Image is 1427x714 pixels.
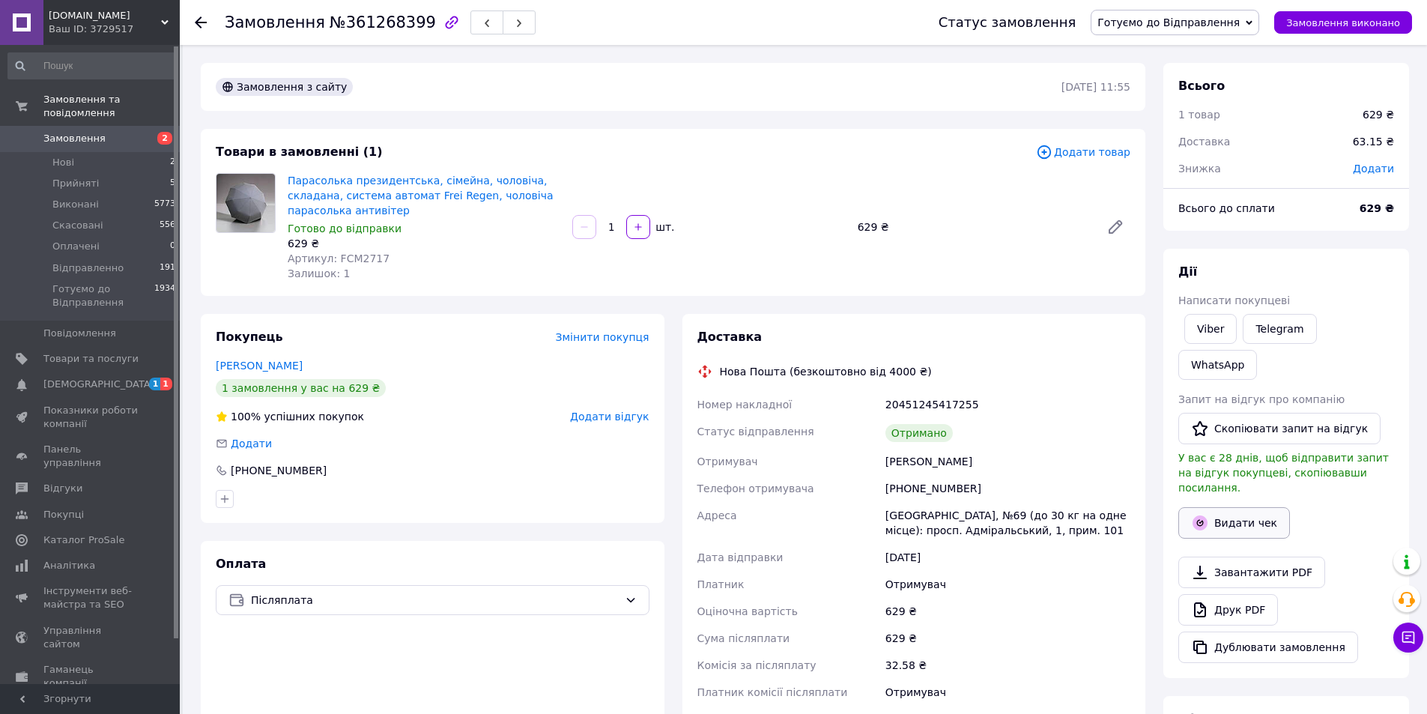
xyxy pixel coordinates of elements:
[216,330,283,344] span: Покупець
[697,551,784,563] span: Дата відправки
[1036,144,1130,160] span: Додати товар
[52,282,154,309] span: Готуємо до Відправлення
[170,240,175,253] span: 0
[43,663,139,690] span: Гаманець компанії
[1184,314,1237,344] a: Viber
[216,379,386,397] div: 1 замовлення у вас на 629 ₴
[882,475,1133,502] div: [PHONE_NUMBER]
[49,9,161,22] span: parasolka-ua.com.ua
[288,175,553,217] a: Парасолька президентська, сімейна, чоловіча, складана, система автомат Frei Regen, чоловіча парас...
[160,261,175,275] span: 191
[49,22,180,36] div: Ваш ID: 3729517
[1178,507,1290,539] button: Видати чек
[1061,81,1130,93] time: [DATE] 11:55
[697,330,763,344] span: Доставка
[1393,623,1423,653] button: Чат з покупцем
[154,198,175,211] span: 5773
[697,659,816,671] span: Комісія за післяплату
[7,52,177,79] input: Пошук
[1360,202,1394,214] b: 629 ₴
[1353,163,1394,175] span: Додати
[1100,212,1130,242] a: Редагувати
[170,177,175,190] span: 5
[1178,264,1197,279] span: Дії
[216,409,364,424] div: успішних покупок
[170,156,175,169] span: 2
[1363,107,1394,122] div: 629 ₴
[216,145,383,159] span: Товари в замовленні (1)
[216,174,275,232] img: Парасолька президентська, сімейна, чоловіча, складана, система автомат Frei Regen, чоловіча парас...
[556,331,649,343] span: Змінити покупця
[882,679,1133,706] div: Отримувач
[1344,125,1403,158] div: 63.15 ₴
[885,424,953,442] div: Отримано
[1178,557,1325,588] a: Завантажити PDF
[697,482,814,494] span: Телефон отримувача
[1178,594,1278,626] a: Друк PDF
[697,632,790,644] span: Сума післяплати
[697,456,758,468] span: Отримувач
[52,156,74,169] span: Нові
[288,252,390,264] span: Артикул: FCM2717
[697,509,737,521] span: Адреса
[225,13,325,31] span: Замовлення
[43,584,139,611] span: Інструменти веб-майстра та SEO
[43,624,139,651] span: Управління сайтом
[43,533,124,547] span: Каталог ProSale
[288,236,560,251] div: 629 ₴
[882,391,1133,418] div: 20451245417255
[1178,632,1358,663] button: Дублювати замовлення
[157,132,172,145] span: 2
[882,652,1133,679] div: 32.58 ₴
[52,261,124,275] span: Відправленно
[43,93,180,120] span: Замовлення та повідомлення
[882,448,1133,475] div: [PERSON_NAME]
[52,177,99,190] span: Прийняті
[43,352,139,366] span: Товари та послуги
[697,578,745,590] span: Платник
[1178,452,1389,494] span: У вас є 28 днів, щоб відправити запит на відгук покупцеві, скопіювавши посилання.
[1178,294,1290,306] span: Написати покупцеві
[882,598,1133,625] div: 629 ₴
[149,378,161,390] span: 1
[1097,16,1240,28] span: Готуємо до Відправлення
[852,217,1094,238] div: 629 ₴
[882,544,1133,571] div: [DATE]
[43,482,82,495] span: Відгуки
[1286,17,1400,28] span: Замовлення виконано
[229,463,328,478] div: [PHONE_NUMBER]
[231,411,261,423] span: 100%
[216,557,266,571] span: Оплата
[160,378,172,390] span: 1
[1178,109,1220,121] span: 1 товар
[195,15,207,30] div: Повернутися назад
[43,443,139,470] span: Панель управління
[1178,350,1257,380] a: WhatsApp
[1274,11,1412,34] button: Замовлення виконано
[1178,393,1345,405] span: Запит на відгук про компанію
[251,592,619,608] span: Післяплата
[154,282,175,309] span: 1934
[43,559,95,572] span: Аналітика
[43,508,84,521] span: Покупці
[697,399,793,411] span: Номер накладної
[160,219,175,232] span: 556
[216,78,353,96] div: Замовлення з сайту
[1243,314,1316,344] a: Telegram
[288,267,351,279] span: Залишок: 1
[697,605,798,617] span: Оціночна вартість
[330,13,436,31] span: №361268399
[52,240,100,253] span: Оплачені
[1178,136,1230,148] span: Доставка
[1178,163,1221,175] span: Знижка
[231,438,272,450] span: Додати
[697,426,814,438] span: Статус відправлення
[216,360,303,372] a: [PERSON_NAME]
[652,220,676,235] div: шт.
[882,625,1133,652] div: 629 ₴
[939,15,1076,30] div: Статус замовлення
[570,411,649,423] span: Додати відгук
[697,686,848,698] span: Платник комісії післяплати
[1178,413,1381,444] button: Скопіювати запит на відгук
[716,364,936,379] div: Нова Пошта (безкоштовно від 4000 ₴)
